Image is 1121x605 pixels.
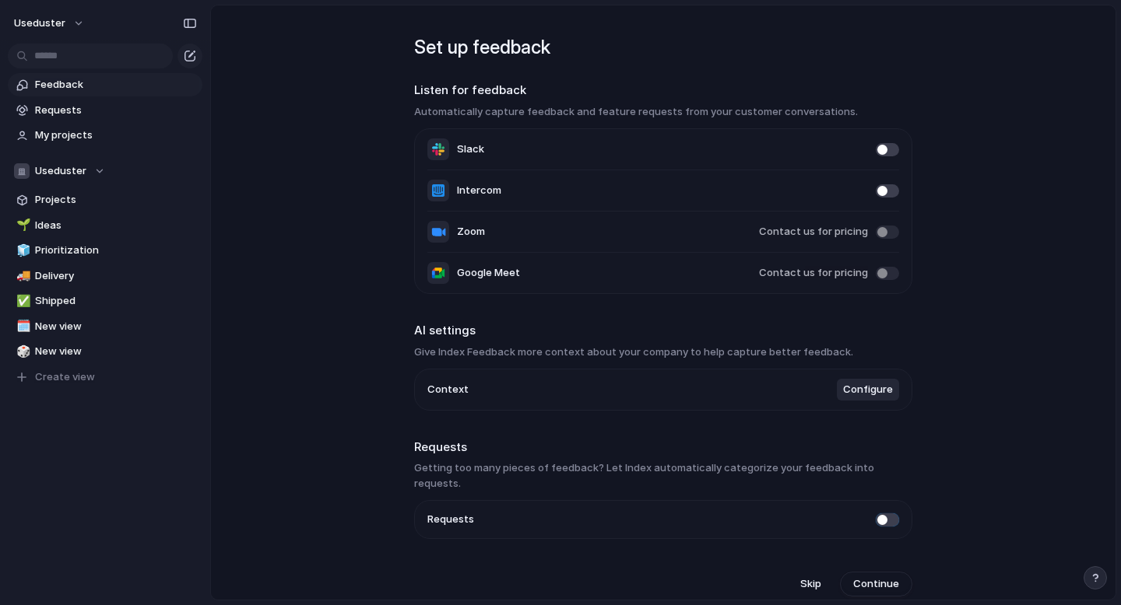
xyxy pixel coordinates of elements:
[16,317,27,335] div: 🗓️
[8,264,202,288] a: 🚚Delivery
[16,267,27,285] div: 🚚
[427,512,474,527] span: Requests
[414,439,912,456] h2: Requests
[414,344,912,360] h3: Give Index Feedback more context about your company to help capture better feedback.
[16,292,27,310] div: ✅
[414,322,912,340] h2: AI settings
[35,293,197,309] span: Shipped
[759,265,868,281] span: Contact us for pricing
[8,73,202,96] a: Feedback
[14,268,30,284] button: 🚚
[8,159,202,183] button: Useduster
[35,77,197,93] span: Feedback
[8,340,202,363] a: 🎲New view
[35,103,197,118] span: Requests
[35,319,197,334] span: New view
[35,369,95,385] span: Create view
[35,344,197,359] span: New view
[14,319,30,334] button: 🗓️
[35,218,197,233] span: Ideas
[8,289,202,313] a: ✅Shipped
[759,224,868,240] span: Contact us for pricing
[414,33,912,61] h1: Set up feedback
[16,343,27,361] div: 🎲
[414,104,912,120] h3: Automatically capture feedback and feature requests from your customer conversations.
[840,572,912,596] button: Continue
[457,224,485,240] span: Zoom
[8,239,202,262] a: 🧊Prioritization
[853,576,899,592] span: Continue
[800,576,821,592] span: Skip
[16,216,27,234] div: 🌱
[7,11,93,36] button: useduster
[414,82,912,100] h2: Listen for feedback
[457,265,520,281] span: Google Meet
[8,188,202,212] a: Projects
[843,382,893,397] span: Configure
[14,344,30,359] button: 🎲
[788,572,834,596] button: Skip
[14,16,65,31] span: useduster
[8,99,202,122] a: Requests
[35,243,197,258] span: Prioritization
[8,315,202,338] a: 🗓️New view
[457,142,484,157] span: Slack
[16,242,27,260] div: 🧊
[8,214,202,237] a: 🌱Ideas
[427,382,469,397] span: Context
[414,460,912,491] h3: Getting too many pieces of feedback? Let Index automatically categorize your feedback into requests.
[457,183,501,198] span: Intercom
[35,192,197,208] span: Projects
[14,293,30,309] button: ✅
[14,218,30,233] button: 🌱
[14,243,30,258] button: 🧊
[35,268,197,284] span: Delivery
[837,379,899,400] button: Configure
[8,365,202,389] button: Create view
[35,128,197,143] span: My projects
[8,124,202,147] a: My projects
[35,163,86,179] span: Useduster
